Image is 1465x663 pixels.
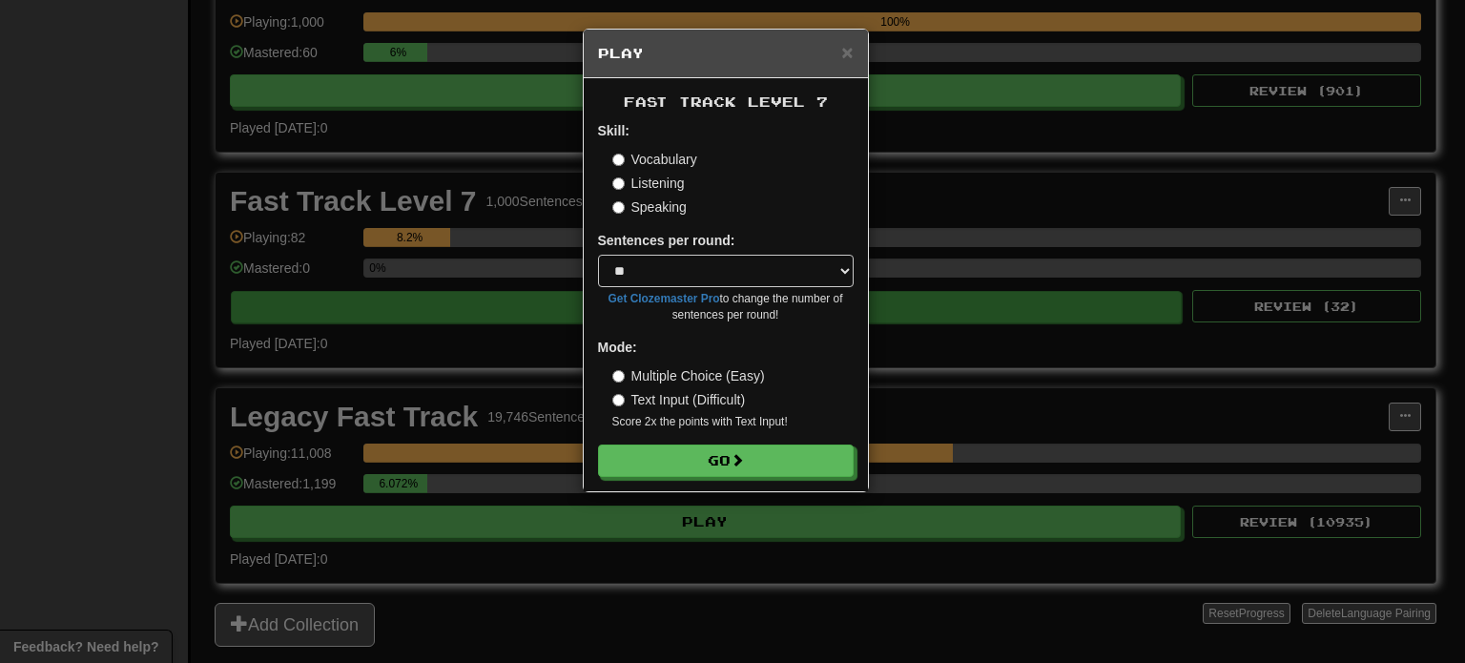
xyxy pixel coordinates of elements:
input: Multiple Choice (Easy) [612,370,625,383]
label: Sentences per round: [598,231,735,250]
h5: Play [598,44,854,63]
label: Vocabulary [612,150,697,169]
small: Score 2x the points with Text Input ! [612,414,854,430]
button: Close [841,42,853,62]
strong: Skill: [598,123,629,138]
input: Speaking [612,201,625,214]
input: Listening [612,177,625,190]
input: Vocabulary [612,154,625,166]
span: × [841,41,853,63]
input: Text Input (Difficult) [612,394,625,406]
span: Fast Track Level 7 [624,93,828,110]
a: Get Clozemaster Pro [609,292,720,305]
button: Go [598,445,854,477]
strong: Mode: [598,340,637,355]
label: Multiple Choice (Easy) [612,366,765,385]
label: Listening [612,174,685,193]
small: to change the number of sentences per round! [598,291,854,323]
label: Text Input (Difficult) [612,390,746,409]
label: Speaking [612,197,687,217]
